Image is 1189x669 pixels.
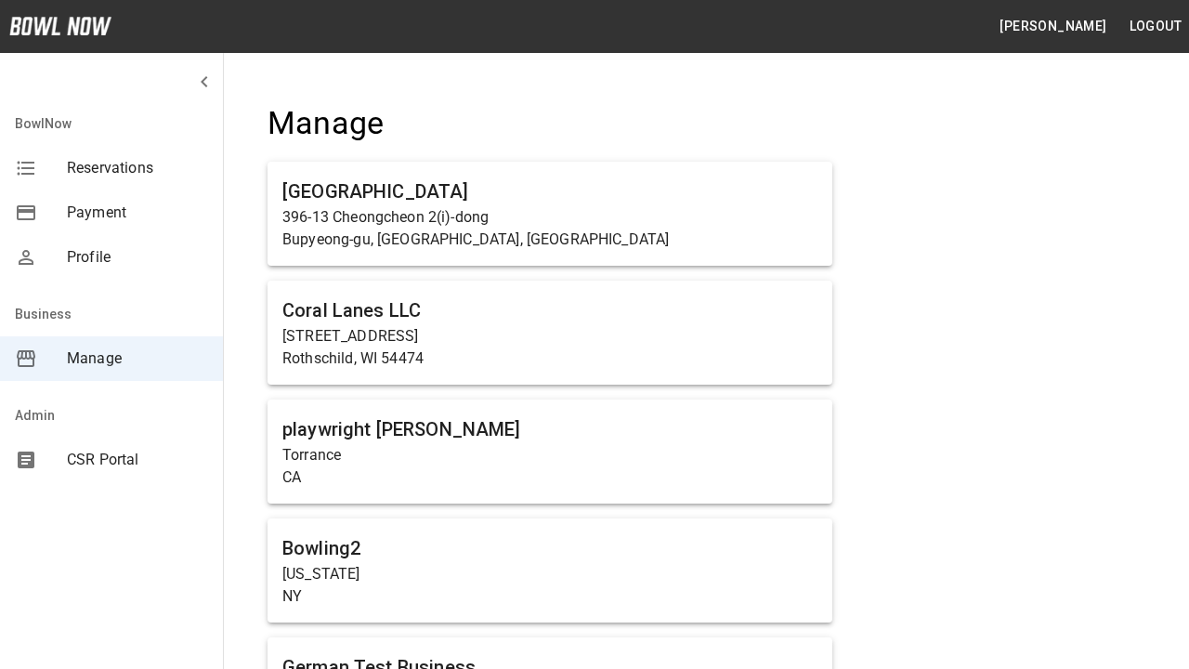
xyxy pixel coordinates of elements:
h6: Bowling2 [282,533,817,563]
p: [STREET_ADDRESS] [282,325,817,348]
p: Torrance [282,444,817,466]
h4: Manage [268,104,832,143]
h6: Coral Lanes LLC [282,295,817,325]
span: Reservations [67,157,208,179]
img: logo [9,17,111,35]
p: CA [282,466,817,489]
p: Bupyeong-gu, [GEOGRAPHIC_DATA], [GEOGRAPHIC_DATA] [282,229,817,251]
button: Logout [1122,9,1189,44]
h6: playwright [PERSON_NAME] [282,414,817,444]
span: Payment [67,202,208,224]
p: [US_STATE] [282,563,817,585]
span: Manage [67,348,208,370]
span: Profile [67,246,208,269]
p: NY [282,585,817,608]
h6: [GEOGRAPHIC_DATA] [282,177,817,206]
p: Rothschild, WI 54474 [282,348,817,370]
button: [PERSON_NAME] [992,9,1114,44]
span: CSR Portal [67,449,208,471]
p: 396-13 Cheongcheon 2(i)-dong [282,206,817,229]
